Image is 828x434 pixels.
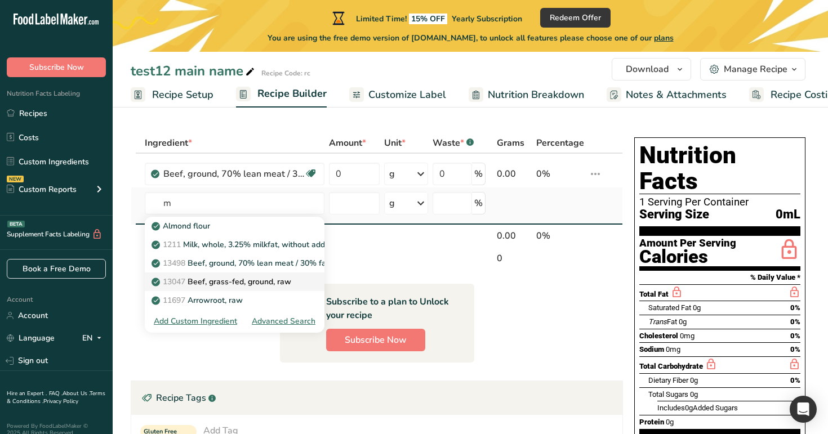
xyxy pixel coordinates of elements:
[63,390,90,397] a: About Us .
[639,290,669,298] span: Total Fat
[163,239,181,250] span: 1211
[252,315,315,327] div: Advanced Search
[657,404,738,412] span: Includes Added Sugars
[7,328,55,348] a: Language
[29,61,84,73] span: Subscribe Now
[163,167,304,181] div: Beef, ground, 70% lean meat / 30% fat, raw
[648,317,677,326] span: Fat
[163,258,185,269] span: 13498
[131,381,622,415] div: Recipe Tags
[145,192,324,214] input: Add Ingredient
[497,252,532,265] div: 0
[7,259,106,279] a: Book a Free Demo
[452,14,522,24] span: Yearly Subscription
[607,82,727,108] a: Notes & Attachments
[639,142,800,194] h1: Nutrition Facts
[152,87,213,102] span: Recipe Setup
[536,229,584,243] div: 0%
[368,87,446,102] span: Customize Label
[700,58,805,80] button: Manage Recipe
[7,57,106,77] button: Subscribe Now
[790,376,800,384] span: 0%
[639,208,709,222] span: Serving Size
[163,295,185,306] span: 11697
[488,87,584,102] span: Nutrition Breakdown
[154,276,291,288] p: Beef, grass-fed, ground, raw
[7,390,105,405] a: Terms & Conditions .
[145,310,324,333] div: Add Custom Ingredient Advanced Search
[131,61,257,81] div: test12 main name
[497,136,524,150] span: Grams
[790,332,800,340] span: 0%
[145,217,324,235] a: Almond flour
[7,221,25,227] div: BETA
[776,208,800,222] span: 0mL
[639,196,800,208] div: 1 Serving Per Container
[131,82,213,108] a: Recipe Setup
[666,345,680,354] span: 0mg
[154,315,237,327] div: Add Custom Ingredient
[536,136,584,150] span: Percentage
[7,184,77,195] div: Custom Reports
[648,390,688,399] span: Total Sugars
[639,249,736,265] div: Calories
[648,317,667,326] i: Trans
[145,291,324,310] a: 11697Arrowroot, raw
[7,176,24,182] div: NEW
[329,136,366,150] span: Amount
[648,376,688,384] span: Dietary Fiber
[790,303,800,312] span: 0%
[330,11,522,25] div: Limited Time!
[654,33,674,43] span: plans
[666,418,674,426] span: 0g
[639,418,664,426] span: Protein
[49,390,63,397] a: FAQ .
[345,333,407,347] span: Subscribe Now
[326,295,452,322] div: Subscribe to a plan to Unlock your recipe
[145,272,324,291] a: 13047Beef, grass-fed, ground, raw
[154,239,454,250] p: Milk, whole, 3.25% milkfat, without added vitamin A and [MEDICAL_DATA]
[680,332,695,340] span: 0mg
[257,86,327,101] span: Recipe Builder
[7,390,47,397] a: Hire an Expert .
[409,14,447,24] span: 15% OFF
[626,87,727,102] span: Notes & Attachments
[639,345,664,354] span: Sodium
[82,332,106,345] div: EN
[145,136,192,150] span: Ingredient
[790,345,800,354] span: 0%
[469,82,584,108] a: Nutrition Breakdown
[639,332,678,340] span: Cholesterol
[693,303,701,312] span: 0g
[639,362,703,370] span: Total Carbohydrate
[389,167,395,181] div: g
[389,196,395,210] div: g
[540,8,611,28] button: Redeem Offer
[145,235,324,254] a: 1211Milk, whole, 3.25% milkfat, without added vitamin A and [MEDICAL_DATA]
[639,271,800,284] section: % Daily Value *
[648,303,691,312] span: Saturated Fat
[349,82,446,108] a: Customize Label
[268,32,674,44] span: You are using the free demo version of [DOMAIN_NAME], to unlock all features please choose one of...
[43,397,78,405] a: Privacy Policy
[154,257,347,269] p: Beef, ground, 70% lean meat / 30% fat, raw
[163,276,185,287] span: 13047
[612,58,691,80] button: Download
[626,62,669,76] span: Download
[326,329,425,351] button: Subscribe Now
[724,62,787,76] div: Manage Recipe
[679,317,687,326] span: 0g
[261,68,310,78] div: Recipe Code: rc
[236,81,327,108] a: Recipe Builder
[536,167,584,181] div: 0%
[685,404,693,412] span: 0g
[690,376,698,384] span: 0g
[690,390,698,399] span: 0g
[154,220,210,232] p: Almond flour
[497,167,532,181] div: 0.00
[790,317,800,326] span: 0%
[790,396,817,423] div: Open Intercom Messenger
[497,229,532,243] div: 0.00
[550,12,601,24] span: Redeem Offer
[433,136,474,150] div: Waste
